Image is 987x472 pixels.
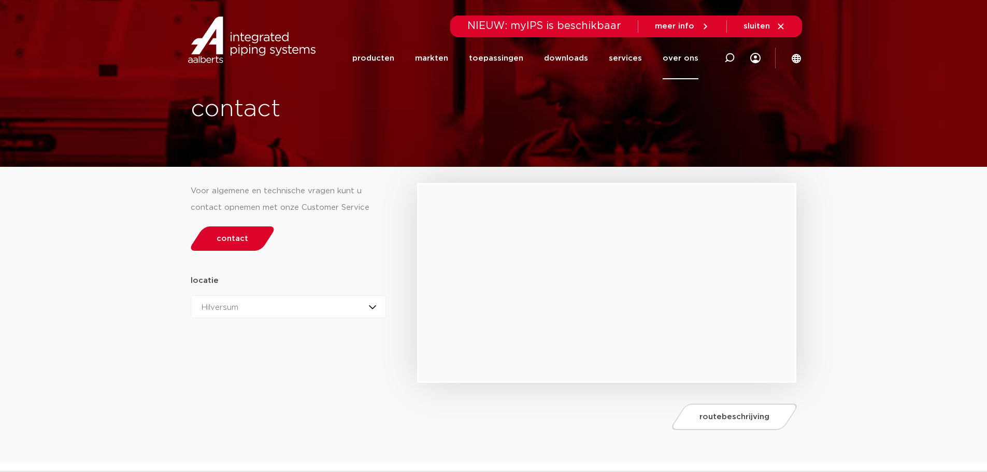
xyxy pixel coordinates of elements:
strong: locatie [191,277,219,284]
a: markten [415,37,448,79]
a: meer info [655,22,710,31]
div: Voor algemene en technische vragen kunt u contact opnemen met onze Customer Service [191,183,387,216]
a: contact [188,226,277,251]
span: sluiten [743,22,770,30]
a: routebeschrijving [669,404,800,430]
a: services [609,37,642,79]
div: my IPS [750,37,761,79]
a: producten [352,37,394,79]
a: toepassingen [469,37,523,79]
a: sluiten [743,22,785,31]
span: Hilversum [202,304,238,311]
span: NIEUW: myIPS is beschikbaar [467,21,621,31]
span: contact [217,235,248,242]
a: over ons [663,37,698,79]
h1: contact [191,93,532,126]
a: downloads [544,37,588,79]
nav: Menu [352,37,698,79]
span: routebeschrijving [699,413,769,421]
span: meer info [655,22,694,30]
